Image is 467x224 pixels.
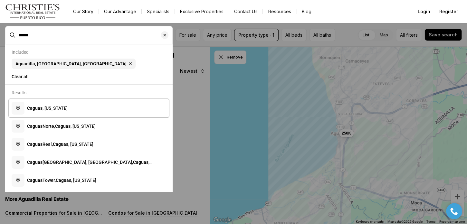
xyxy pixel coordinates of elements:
button: Caguas[GEOGRAPHIC_DATA], [GEOGRAPHIC_DATA],Caguas, [US_STATE] [9,153,169,171]
a: Specialists [142,7,175,16]
a: View details: Cristobal Colon CAGUAS PUEBLO [9,189,169,207]
button: Contact Us [229,7,262,16]
span: [GEOGRAPHIC_DATA], [GEOGRAPHIC_DATA], , [US_STATE] [27,160,152,171]
span: Real, , [US_STATE] [27,142,93,147]
b: Caguas [27,124,43,129]
button: Clear all [12,71,166,82]
b: Caguas [27,178,43,183]
span: Register [439,9,458,14]
span: Norte, , [US_STATE] [27,124,96,129]
b: Caguas [27,142,43,147]
button: CaguasNorte,Caguas, [US_STATE] [9,117,169,135]
a: Resources [263,7,296,16]
button: CaguasTower,Caguas, [US_STATE] [9,171,169,189]
b: Caguas [27,106,43,111]
a: Exclusive Properties [175,7,229,16]
span: Login [418,9,430,14]
span: Aguadilla, [GEOGRAPHIC_DATA], [GEOGRAPHIC_DATA] [15,61,127,66]
b: Caguas [56,178,71,183]
b: Caguas [133,160,148,165]
a: Blog [296,7,316,16]
button: Register [435,5,462,18]
img: logo [5,4,60,19]
p: Included [12,50,29,55]
button: Clear search input [161,26,172,44]
span: , [US_STATE] [27,106,68,111]
b: Caguas [55,124,71,129]
button: Login [414,5,434,18]
button: Caguas, [US_STATE] [9,99,169,117]
p: Results [12,90,26,95]
a: Our Story [68,7,99,16]
button: CaguasReal,Caguas, [US_STATE] [9,135,169,153]
a: Our Advantage [99,7,141,16]
span: Tower, , [US_STATE] [27,178,96,183]
b: Caguas [27,160,43,165]
b: Caguas [53,142,68,147]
